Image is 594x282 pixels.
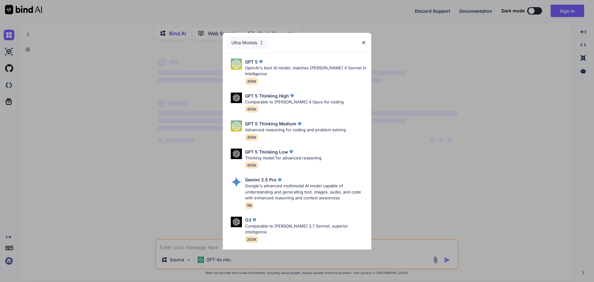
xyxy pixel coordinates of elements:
span: 400k [245,78,258,85]
p: Google's advanced multimodal AI model capable of understanding and generating text, images, audio... [245,183,366,201]
span: 400k [245,106,258,113]
span: 400k [245,162,258,169]
img: premium [277,177,283,183]
span: 1M [245,202,254,209]
img: Pick Models [231,120,242,132]
img: premium [258,59,264,65]
img: premium [288,149,294,155]
img: Pick Models [231,93,242,103]
p: Comparable to [PERSON_NAME] 3.7 Sonnet, superior intelligence [245,223,366,235]
img: Pick Models [231,217,242,228]
p: Gemini 2.5 Pro [245,176,277,183]
p: GPT 5 [245,59,258,65]
p: Comparable to [PERSON_NAME] 4 Opus for coding [245,99,344,105]
img: Pick Models [231,176,242,188]
img: Pick Models [259,40,264,45]
p: GPT 5 Thinking Low [245,149,288,155]
div: Ultra Models [228,36,268,50]
img: Pick Models [231,149,242,159]
p: GPT 5 Thinking Medium [245,120,296,127]
p: Thinking model for advanced reasoning. [245,155,323,161]
p: Advanced reasoning for coding and problem solving [245,127,346,133]
img: close [361,40,366,45]
img: premium [289,93,295,99]
p: O3 [245,217,251,223]
img: premium [296,121,303,127]
p: OpenAI's best AI model, matches [PERSON_NAME] 4 Sonnet in Intelligence [245,65,366,77]
span: 400k [245,134,258,141]
span: 200K [245,236,258,243]
img: premium [251,217,257,223]
img: Pick Models [231,59,242,70]
p: GPT 5 Thinking High [245,93,289,99]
